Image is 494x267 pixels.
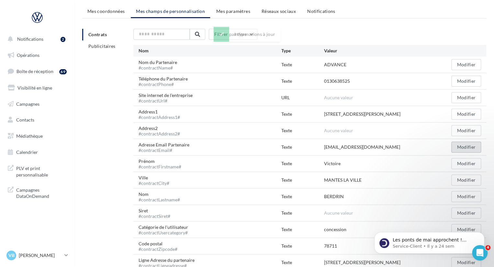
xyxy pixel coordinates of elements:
[324,160,341,167] div: Victoire
[281,160,324,167] div: Texte
[451,142,481,153] button: Modifier
[16,133,43,139] span: Médiathèque
[139,214,170,219] div: #contractSiret#
[139,230,188,235] div: #contractUsercategory#
[59,69,67,74] div: 69
[139,109,185,120] div: Address1
[19,252,62,259] p: [PERSON_NAME]
[451,59,481,70] button: Modifier
[4,145,71,159] a: Calendrier
[139,125,185,136] div: Address2
[216,8,250,14] span: Mes paramètres
[139,76,193,87] div: Téléphone du Partenaire
[4,129,71,143] a: Médiathèque
[139,224,193,235] div: Catégorie de l'utilisateur
[307,8,335,14] span: Notifications
[4,48,71,62] a: Opérations
[281,226,324,233] div: Texte
[281,48,324,54] div: Type
[365,191,494,264] iframe: Intercom notifications message
[139,66,177,70] div: #contractName#
[16,117,34,123] span: Contacts
[139,198,180,202] div: #contractLastname#
[451,76,481,87] button: Modifier
[139,191,185,202] div: Nom
[4,183,71,202] a: Campagnes DataOnDemand
[214,27,281,42] div: Informations à jour
[28,52,112,58] p: Message from Service-Client, sent Il y a 24 sem
[451,175,481,186] button: Modifier
[139,48,281,54] div: Nom
[4,113,71,127] a: Contacts
[324,193,344,200] div: BERDRIN
[139,181,169,186] div: #contractCity#
[17,52,39,58] span: Opérations
[17,36,43,42] span: Notifications
[139,165,181,169] div: #contractFirstname#
[281,259,324,266] div: Texte
[139,59,182,70] div: Nom du Partenaire
[451,109,481,120] button: Modifier
[4,161,71,180] a: PLV et print personnalisable
[16,186,67,199] span: Campagnes DataOnDemand
[281,210,324,216] div: Texte
[281,61,324,68] div: Texte
[281,94,324,101] div: URL
[281,243,324,249] div: Texte
[4,81,71,95] a: Visibilité en ligne
[324,95,353,100] span: Aucune valeur
[451,125,481,136] button: Modifier
[139,115,180,120] div: #contractAddress1#
[139,175,174,186] div: Ville
[324,210,353,216] span: Aucune valeur
[16,101,39,106] span: Campagnes
[324,111,400,117] div: [STREET_ADDRESS][PERSON_NAME]
[28,46,108,96] span: Les ponts de mai approchent ! Pensez à mettre à jour vos horaires pour éviter toute confusion côt...
[209,29,257,40] button: Filtrer par type
[88,43,116,49] span: Publicitaires
[281,111,324,117] div: Texte
[139,148,189,153] div: #contractEmail#
[324,243,337,249] div: 78711
[485,245,490,250] span: 4
[324,259,400,266] div: [STREET_ADDRESS][PERSON_NAME]
[281,193,324,200] div: Texte
[281,144,324,150] div: Texte
[139,247,177,251] div: #contractZipcode#
[281,127,324,134] div: Texte
[451,92,481,103] button: Modifier
[17,69,53,74] span: Boîte de réception
[4,64,71,78] a: Boîte de réception69
[139,99,193,103] div: #contractUrl#
[139,142,195,153] div: Adresse Email Partenaire
[324,226,346,233] div: concession
[281,177,324,183] div: Texte
[472,245,488,261] iframe: Intercom live chat
[139,208,175,219] div: Siret
[324,144,400,150] div: [EMAIL_ADDRESS][DOMAIN_NAME]
[324,78,350,84] div: 0130638525
[8,252,15,259] span: VB
[16,164,67,178] span: PLV et print personnalisable
[16,149,38,155] span: Calendrier
[139,240,183,251] div: Code postal
[4,32,68,46] button: Notifications 2
[324,177,362,183] div: MANTES LA VILLE
[281,78,324,84] div: Texte
[139,92,198,103] div: Site internet de l'entreprise
[61,37,65,42] div: 2
[10,41,120,62] div: message notification from Service-Client, Il y a 24 sem. Les ponts de mai approchent ! Pensez à m...
[139,132,180,136] div: #contractAddress2#
[451,158,481,169] button: Modifier
[262,8,296,14] span: Réseaux sociaux
[324,128,353,133] span: Aucune valeur
[139,82,188,87] div: #contractPhone#
[5,249,69,262] a: VB [PERSON_NAME]
[451,191,481,202] button: Modifier
[139,158,186,169] div: Prénom
[324,61,346,68] div: ADVANCE
[17,85,52,91] span: Visibilité en ligne
[4,97,71,111] a: Campagnes
[87,8,125,14] span: Mes coordonnées
[15,47,25,57] img: Profile image for Service-Client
